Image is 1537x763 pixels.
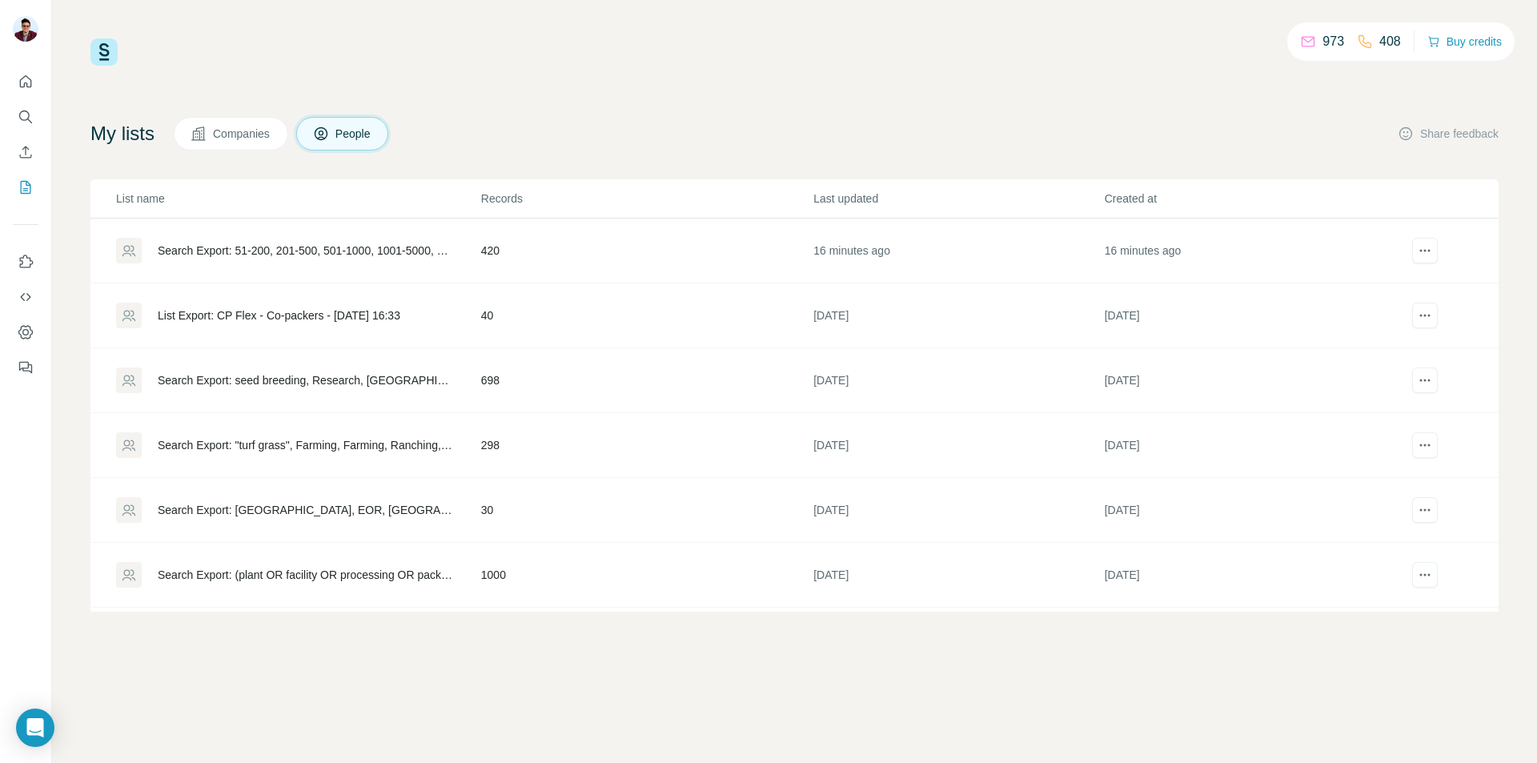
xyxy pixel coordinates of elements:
button: actions [1412,497,1438,523]
div: List Export: CP Flex - Co-packers - [DATE] 16:33 [158,307,400,323]
div: Search Export: seed breeding, Research, [GEOGRAPHIC_DATA] - [DATE] 13:45 [158,372,454,388]
td: [DATE] [813,478,1103,543]
button: Search [13,102,38,131]
p: Created at [1105,191,1394,207]
td: 16 minutes ago [1104,219,1395,283]
p: 973 [1322,32,1344,51]
h4: My lists [90,121,155,147]
button: Enrich CSV [13,138,38,167]
span: People [335,126,372,142]
button: Feedback [13,353,38,382]
td: [DATE] [813,543,1103,608]
p: Records [481,191,812,207]
td: [DATE] [813,608,1103,673]
td: [DATE] [1104,283,1395,348]
div: Search Export: "turf grass", Farming, Farming, Ranching, Forestry - [DATE] 00:50 [158,437,454,453]
button: Share feedback [1398,126,1499,142]
button: actions [1412,303,1438,328]
td: [DATE] [1104,543,1395,608]
td: [DATE] [1104,413,1395,478]
div: Search Export: (plant OR facility OR processing OR packing), 11-50, 51-200, 201-500, 501-1000, 10... [158,567,454,583]
p: List name [116,191,480,207]
span: Companies [213,126,271,142]
button: actions [1412,432,1438,458]
button: actions [1412,562,1438,588]
p: 408 [1379,32,1401,51]
div: Search Export: 51-200, 201-500, 501-1000, 1001-5000, 5001-10,000, 10,000+, IT, [GEOGRAPHIC_DATA],... [158,243,454,259]
td: [DATE] [1104,608,1395,673]
td: 40 [480,283,813,348]
td: [DATE] [1104,478,1395,543]
td: 30 [480,478,813,543]
button: Buy credits [1427,30,1502,53]
td: 298 [480,413,813,478]
td: 561 [480,608,813,673]
td: 1000 [480,543,813,608]
button: actions [1412,238,1438,263]
td: 698 [480,348,813,413]
div: Search Export: [GEOGRAPHIC_DATA], EOR, [GEOGRAPHIC_DATA], Oil and Gas, Oil Extraction, Oil, Gas, ... [158,502,454,518]
p: Last updated [813,191,1102,207]
img: Surfe Logo [90,38,118,66]
div: Open Intercom Messenger [16,709,54,747]
img: Avatar [13,16,38,42]
td: [DATE] [813,348,1103,413]
td: [DATE] [813,283,1103,348]
button: Dashboard [13,318,38,347]
button: actions [1412,367,1438,393]
td: 420 [480,219,813,283]
td: 16 minutes ago [813,219,1103,283]
td: [DATE] [1104,348,1395,413]
td: [DATE] [813,413,1103,478]
button: Use Surfe API [13,283,38,311]
button: Quick start [13,67,38,96]
button: Use Surfe on LinkedIn [13,247,38,276]
button: My lists [13,173,38,202]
